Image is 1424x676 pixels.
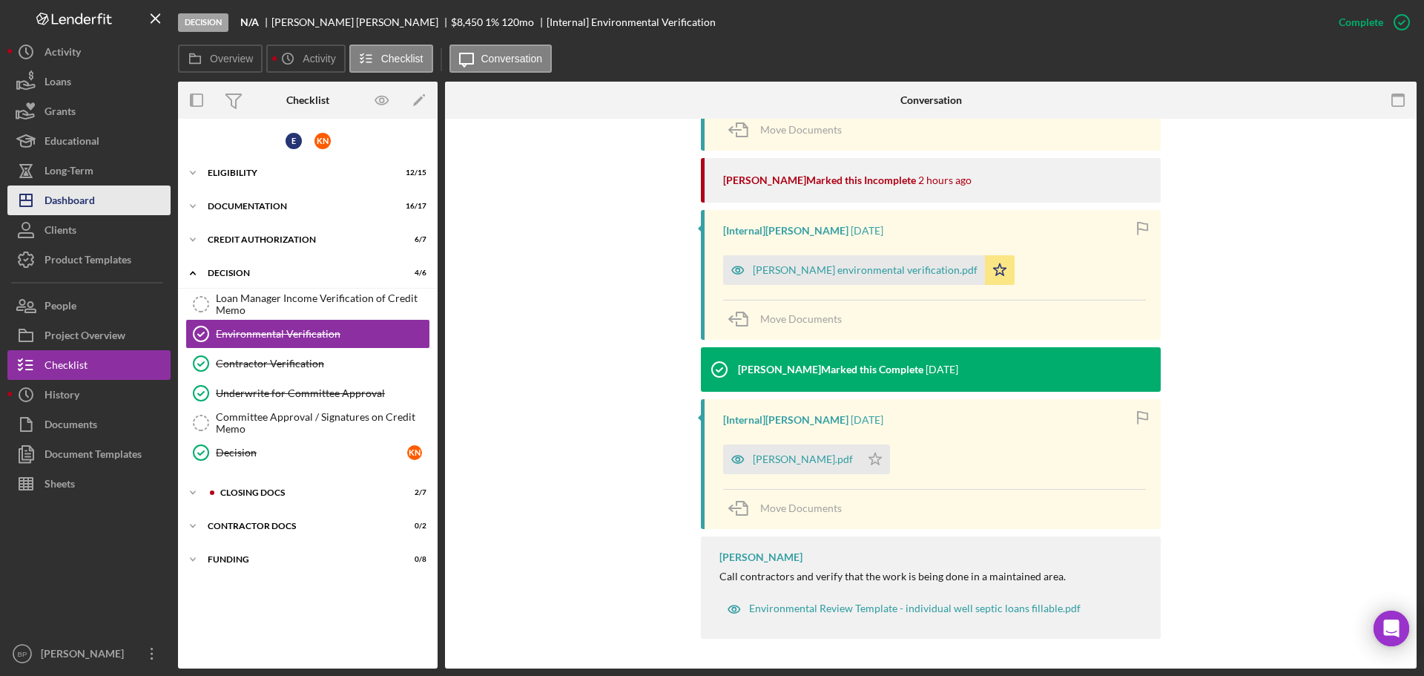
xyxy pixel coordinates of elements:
[760,123,842,136] span: Move Documents
[216,447,407,459] div: Decision
[286,94,329,106] div: Checklist
[178,45,263,73] button: Overview
[266,45,345,73] button: Activity
[723,414,848,426] div: [Internal] [PERSON_NAME]
[216,328,429,340] div: Environmental Verification
[271,16,451,28] div: [PERSON_NAME] [PERSON_NAME]
[7,156,171,186] a: Long-Term
[44,186,95,219] div: Dashboard
[407,445,422,460] div: K N
[451,16,483,28] div: $8,450
[208,235,389,244] div: CREDIT AUTHORIZATION
[44,67,71,100] div: Loans
[303,53,335,65] label: Activity
[216,387,429,399] div: Underwrite for Committee Approval
[723,174,916,186] div: [PERSON_NAME] Marked this Incomplete
[719,594,1088,624] button: Environmental Review Template - individual well septic loans fillable.pdf
[400,555,426,564] div: 0 / 8
[851,414,883,426] time: 2025-09-22 19:06
[7,126,171,156] button: Educational
[44,469,75,502] div: Sheets
[216,358,429,370] div: Contractor Verification
[216,292,429,316] div: Loan Manager Income Verification of Credit Memo
[18,650,27,658] text: BP
[7,639,171,669] button: BP[PERSON_NAME]
[760,502,842,514] span: Move Documents
[1339,7,1383,37] div: Complete
[7,245,171,275] button: Product Templates
[220,488,389,497] div: CLOSING DOCS
[501,16,534,28] div: 120 mo
[7,67,171,96] button: Loans
[7,215,171,245] a: Clients
[381,53,423,65] label: Checklist
[178,13,228,32] div: Decision
[7,186,171,215] button: Dashboard
[7,410,171,439] button: Documents
[185,349,430,378] a: Contractor Verification
[185,378,430,408] a: Underwrite for Committee Approval
[314,133,331,149] div: K N
[208,555,389,564] div: Funding
[738,364,923,375] div: [PERSON_NAME] Marked this Complete
[723,301,857,338] button: Move Documents
[44,245,131,278] div: Product Templates
[7,291,171,321] button: People
[1324,7,1417,37] button: Complete
[44,380,79,413] div: History
[208,522,389,531] div: Contractor Docs
[208,269,389,278] div: Decision
[400,522,426,531] div: 0 / 2
[7,321,171,350] button: Project Overview
[481,53,543,65] label: Conversation
[400,269,426,278] div: 4 / 6
[349,45,433,73] button: Checklist
[760,312,842,325] span: Move Documents
[208,168,389,177] div: Eligibility
[44,350,88,384] div: Checklist
[44,215,76,249] div: Clients
[900,94,962,106] div: Conversation
[7,469,171,499] button: Sheets
[723,111,857,148] button: Move Documents
[44,321,125,354] div: Project Overview
[37,639,133,672] div: [PERSON_NAME]
[485,16,499,28] div: 1 %
[449,45,553,73] button: Conversation
[208,202,389,211] div: Documentation
[400,168,426,177] div: 12 / 15
[926,364,958,375] time: 2025-09-22 19:06
[7,37,171,67] button: Activity
[400,202,426,211] div: 16 / 17
[7,96,171,126] button: Grants
[400,235,426,244] div: 6 / 7
[44,291,76,324] div: People
[7,350,171,380] button: Checklist
[723,255,1015,285] button: [PERSON_NAME] environmental verification.pdf
[44,126,99,160] div: Educational
[851,225,883,237] time: 2025-09-30 15:50
[44,37,81,70] div: Activity
[185,438,430,467] a: DecisionKN
[719,551,802,563] div: [PERSON_NAME]
[7,439,171,469] button: Document Templates
[918,174,972,186] time: 2025-10-06 18:03
[286,133,302,149] div: E
[210,53,253,65] label: Overview
[547,16,716,28] div: [Internal] Environmental Verification
[185,408,430,438] a: Committee Approval / Signatures on Credit Memo
[185,319,430,349] a: Environmental Verification
[7,380,171,410] a: History
[753,264,978,276] div: [PERSON_NAME] environmental verification.pdf
[753,453,853,465] div: [PERSON_NAME].pdf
